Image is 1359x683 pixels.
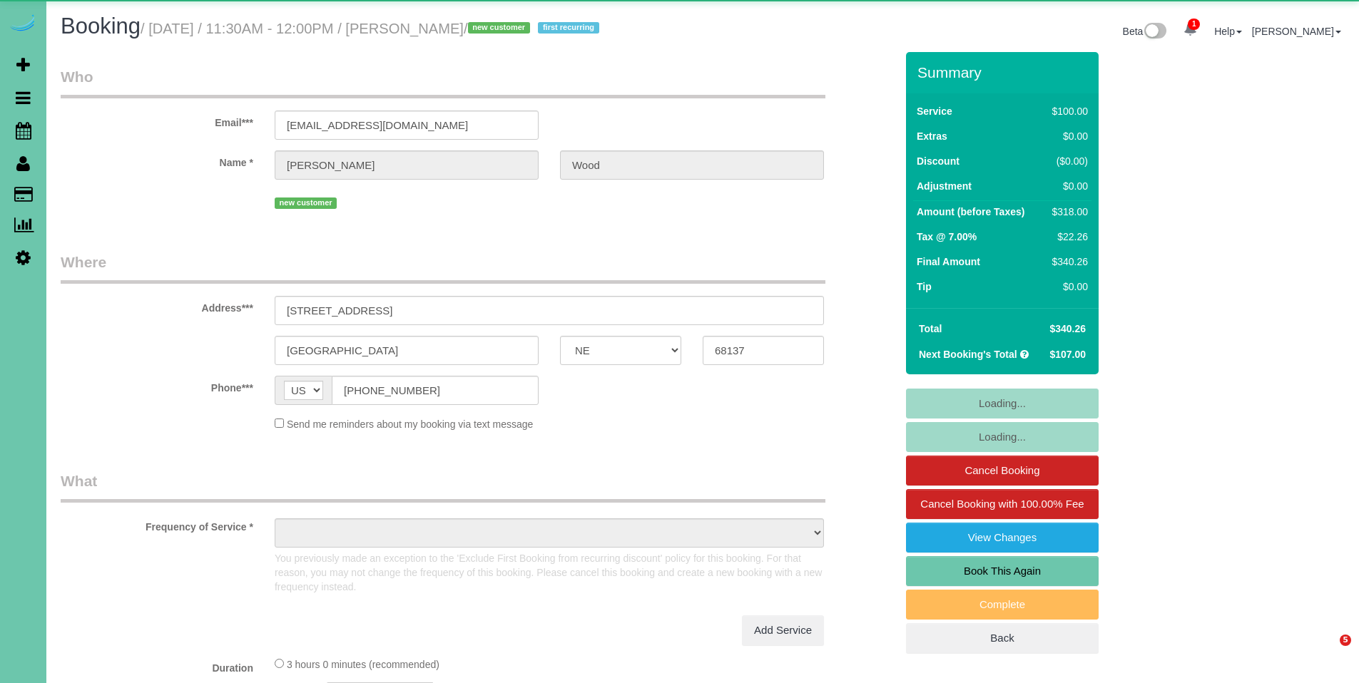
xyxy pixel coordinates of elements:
span: 3 hours 0 minutes (recommended) [287,659,439,670]
span: new customer [468,22,530,34]
label: Duration [50,656,264,675]
p: You previously made an exception to the 'Exclude First Booking from recurring discount' policy fo... [275,551,824,594]
a: Help [1214,26,1242,37]
div: ($0.00) [1047,154,1088,168]
a: Back [906,623,1099,653]
div: $318.00 [1047,205,1088,219]
div: $0.00 [1047,279,1088,294]
label: Tax @ 7.00% [917,230,977,244]
h3: Summary [917,64,1091,81]
a: Book This Again [906,556,1099,586]
label: Final Amount [917,255,980,269]
div: $100.00 [1047,104,1088,118]
a: Beta [1123,26,1167,37]
a: Cancel Booking [906,456,1099,486]
span: $340.26 [1049,323,1086,334]
a: 1 [1176,14,1204,46]
span: 5 [1340,635,1351,646]
span: Booking [61,14,141,38]
a: Cancel Booking with 100.00% Fee [906,489,1099,519]
label: Frequency of Service * [50,515,264,534]
a: View Changes [906,523,1099,553]
span: new customer [275,197,337,209]
strong: Total [919,323,942,334]
span: 1 [1188,19,1200,30]
span: $107.00 [1049,349,1086,360]
legend: What [61,471,825,503]
label: Amount (before Taxes) [917,205,1024,219]
legend: Where [61,252,825,284]
span: Send me reminders about my booking via text message [287,418,534,430]
a: [PERSON_NAME] [1252,26,1341,37]
strong: Next Booking's Total [919,349,1017,360]
span: first recurring [538,22,599,34]
a: Add Service [742,615,824,645]
span: / [464,21,604,36]
label: Tip [917,279,932,294]
label: Name * [50,150,264,170]
label: Service [917,104,952,118]
label: Adjustment [917,179,972,193]
label: Extras [917,129,947,143]
div: $340.26 [1047,255,1088,269]
div: $0.00 [1047,129,1088,143]
label: Discount [917,154,960,168]
iframe: Intercom live chat [1310,635,1345,669]
img: New interface [1143,23,1166,41]
span: Cancel Booking with 100.00% Fee [920,498,1084,510]
div: $22.26 [1047,230,1088,244]
img: Automaid Logo [9,14,37,34]
div: $0.00 [1047,179,1088,193]
small: / [DATE] / 11:30AM - 12:00PM / [PERSON_NAME] [141,21,604,36]
legend: Who [61,66,825,98]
